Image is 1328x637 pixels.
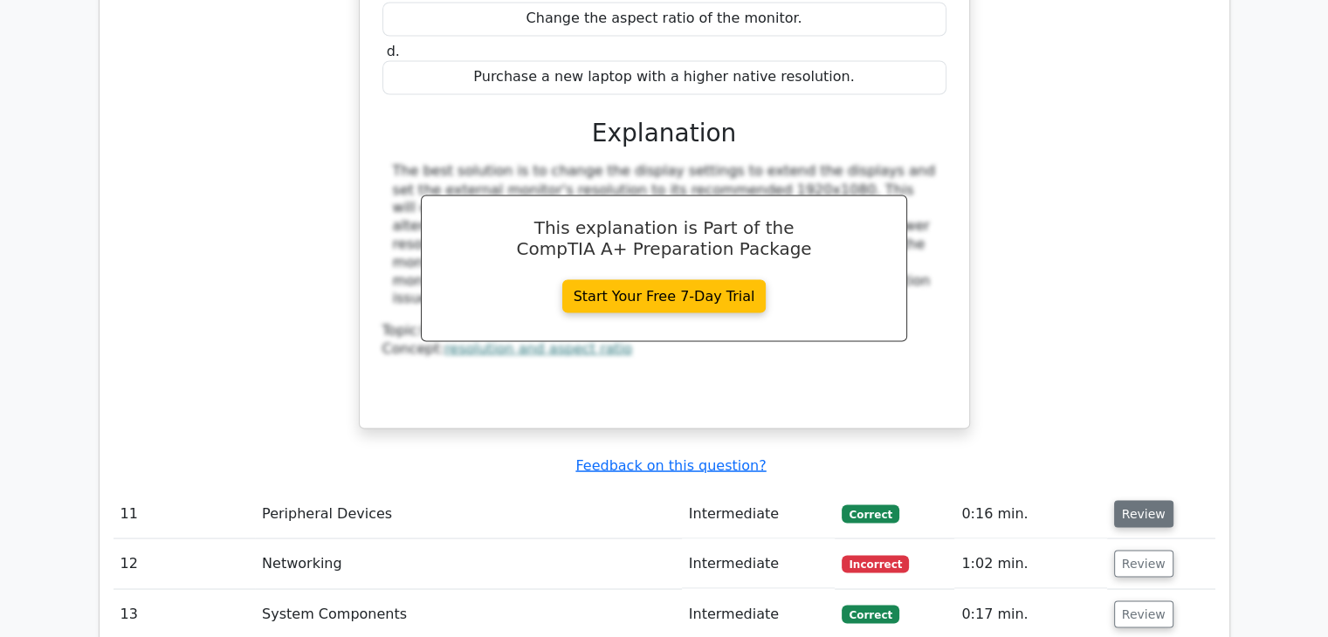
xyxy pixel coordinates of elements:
div: Purchase a new laptop with a higher native resolution. [382,60,946,94]
td: Intermediate [682,538,836,588]
button: Review [1114,600,1173,627]
span: Incorrect [842,555,909,572]
td: Networking [255,538,682,588]
div: Change the aspect ratio of the monitor. [382,2,946,36]
div: Concept: [382,339,946,358]
td: Intermediate [682,489,836,538]
div: The best solution is to change the display settings to extend the displays and set the external m... [393,162,936,307]
span: Correct [842,605,898,622]
td: 0:16 min. [954,489,1106,538]
button: Review [1114,500,1173,527]
div: Topic: [382,321,946,339]
a: Feedback on this question? [575,456,766,473]
td: 11 [114,489,256,538]
a: resolution and aspect ratio [444,339,632,356]
td: 12 [114,538,256,588]
button: Review [1114,550,1173,577]
a: Start Your Free 7-Day Trial [562,279,767,312]
span: Correct [842,504,898,522]
td: 1:02 min. [954,538,1106,588]
h3: Explanation [393,119,936,148]
span: d. [387,43,400,59]
td: Peripheral Devices [255,489,682,538]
